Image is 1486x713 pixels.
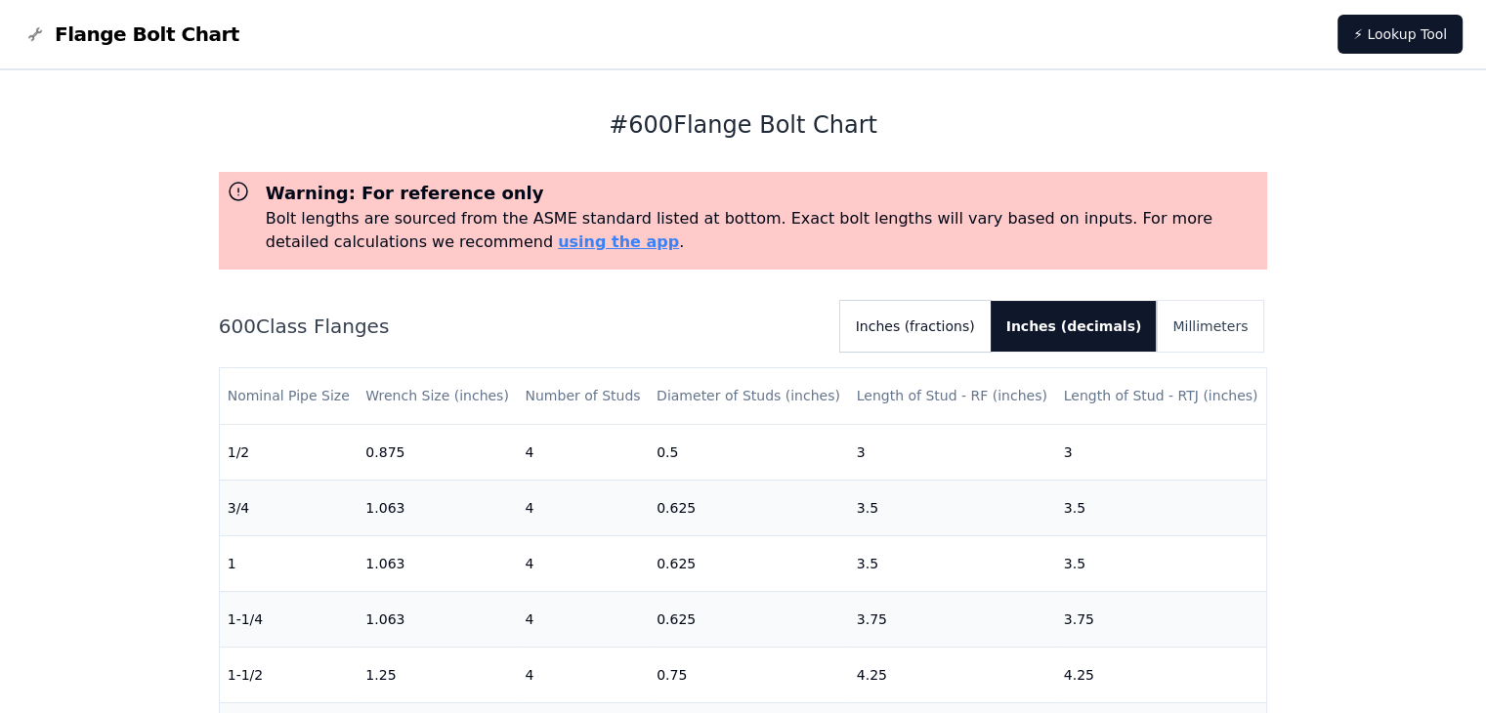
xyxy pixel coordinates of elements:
[1056,424,1267,480] td: 3
[849,368,1056,424] th: Length of Stud - RF (inches)
[649,535,849,591] td: 0.625
[220,535,359,591] td: 1
[849,480,1056,535] td: 3.5
[649,591,849,647] td: 0.625
[220,591,359,647] td: 1-1/4
[23,22,47,46] img: Flange Bolt Chart Logo
[849,424,1056,480] td: 3
[220,480,359,535] td: 3/4
[1056,591,1267,647] td: 3.75
[358,368,517,424] th: Wrench Size (inches)
[840,301,991,352] button: Inches (fractions)
[517,424,649,480] td: 4
[358,591,517,647] td: 1.063
[220,368,359,424] th: Nominal Pipe Size
[1056,480,1267,535] td: 3.5
[220,424,359,480] td: 1/2
[220,647,359,702] td: 1-1/2
[649,368,849,424] th: Diameter of Studs (inches)
[23,21,239,48] a: Flange Bolt Chart LogoFlange Bolt Chart
[1337,15,1463,54] a: ⚡ Lookup Tool
[517,480,649,535] td: 4
[991,301,1158,352] button: Inches (decimals)
[517,535,649,591] td: 4
[1056,647,1267,702] td: 4.25
[649,480,849,535] td: 0.625
[1056,368,1267,424] th: Length of Stud - RTJ (inches)
[517,647,649,702] td: 4
[219,109,1268,141] h1: # 600 Flange Bolt Chart
[358,535,517,591] td: 1.063
[358,647,517,702] td: 1.25
[517,368,649,424] th: Number of Studs
[517,591,649,647] td: 4
[849,647,1056,702] td: 4.25
[266,180,1260,207] h3: Warning: For reference only
[266,207,1260,254] p: Bolt lengths are sourced from the ASME standard listed at bottom. Exact bolt lengths will vary ba...
[1056,535,1267,591] td: 3.5
[219,313,825,340] h2: 600 Class Flanges
[55,21,239,48] span: Flange Bolt Chart
[849,591,1056,647] td: 3.75
[558,232,679,251] a: using the app
[1157,301,1263,352] button: Millimeters
[358,424,517,480] td: 0.875
[649,647,849,702] td: 0.75
[358,480,517,535] td: 1.063
[849,535,1056,591] td: 3.5
[649,424,849,480] td: 0.5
